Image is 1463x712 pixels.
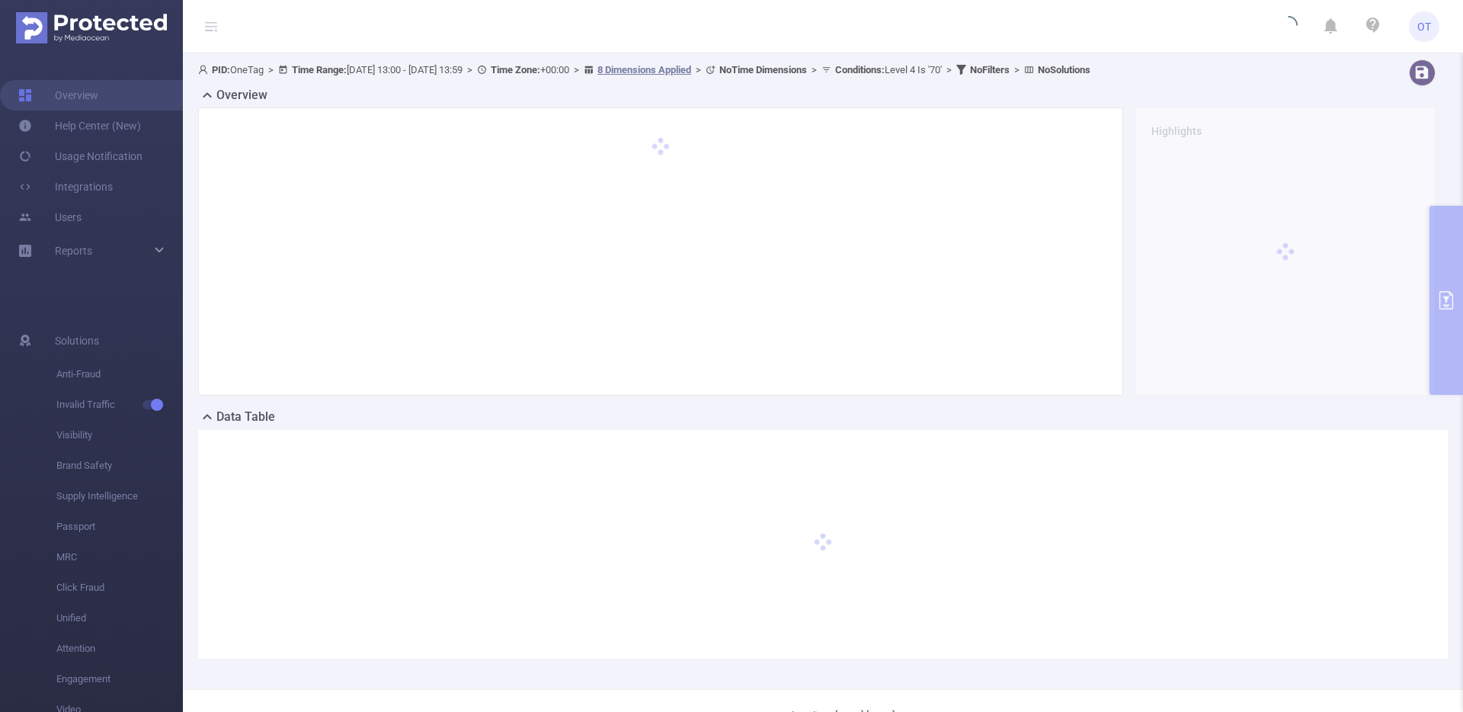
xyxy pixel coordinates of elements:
[55,236,92,266] a: Reports
[1010,64,1024,75] span: >
[56,481,183,512] span: Supply Intelligence
[292,64,347,75] b: Time Range:
[56,451,183,481] span: Brand Safety
[216,86,267,104] h2: Overview
[18,80,98,111] a: Overview
[198,65,212,75] i: icon: user
[18,202,82,233] a: Users
[55,245,92,257] span: Reports
[264,64,278,75] span: >
[216,408,275,426] h2: Data Table
[16,12,167,43] img: Protected Media
[719,64,807,75] b: No Time Dimensions
[18,111,141,141] a: Help Center (New)
[835,64,942,75] span: Level 4 Is '70'
[56,420,183,451] span: Visibility
[56,633,183,664] span: Attention
[55,326,99,356] span: Solutions
[1038,64,1090,75] b: No Solutions
[597,64,691,75] u: 8 Dimensions Applied
[56,359,183,390] span: Anti-Fraud
[198,64,1090,75] span: OneTag [DATE] 13:00 - [DATE] 13:59 +00:00
[1279,16,1298,37] i: icon: loading
[970,64,1010,75] b: No Filters
[569,64,584,75] span: >
[212,64,230,75] b: PID:
[835,64,885,75] b: Conditions :
[56,390,183,420] span: Invalid Traffic
[18,141,142,172] a: Usage Notification
[56,572,183,603] span: Click Fraud
[56,512,183,542] span: Passport
[56,664,183,694] span: Engagement
[691,64,706,75] span: >
[56,542,183,572] span: MRC
[18,172,113,202] a: Integrations
[56,603,183,633] span: Unified
[942,64,956,75] span: >
[807,64,821,75] span: >
[1417,11,1431,42] span: OT
[463,64,477,75] span: >
[491,64,540,75] b: Time Zone:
